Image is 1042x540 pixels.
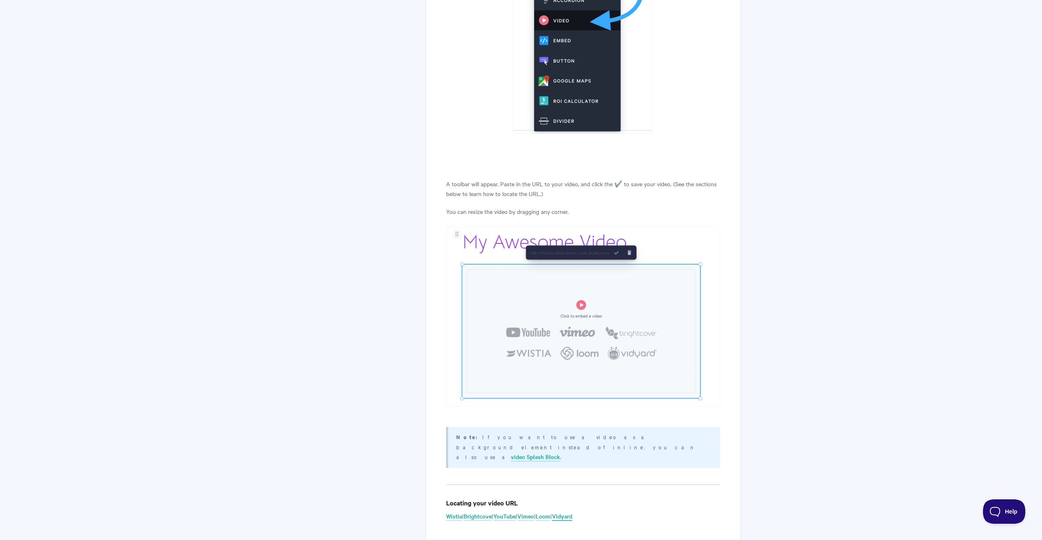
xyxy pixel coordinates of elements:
a: YouTube [493,512,516,521]
a: Vimeo [517,512,534,521]
p: A toolbar will appear. Paste in the URL to your video, and click the ✔️ to save your video. (See ... [446,179,720,198]
p: If you want to use a video as a background element instead of inline, you can also use a . [456,432,710,462]
p: | | | | | [446,511,720,521]
a: Vidyard [552,512,572,521]
img: file-TJwF0xfdvJ.png [446,227,720,407]
a: video Splash Block [511,453,560,462]
p: You can resize the video by dragging any corner. [446,207,720,216]
a: Loom [536,512,550,521]
a: Wistia [446,512,462,521]
a: Brightcove [464,512,492,521]
iframe: Toggle Customer Support [983,499,1026,524]
h4: Locating your video URL [446,498,720,508]
strong: Note: [456,433,482,441]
